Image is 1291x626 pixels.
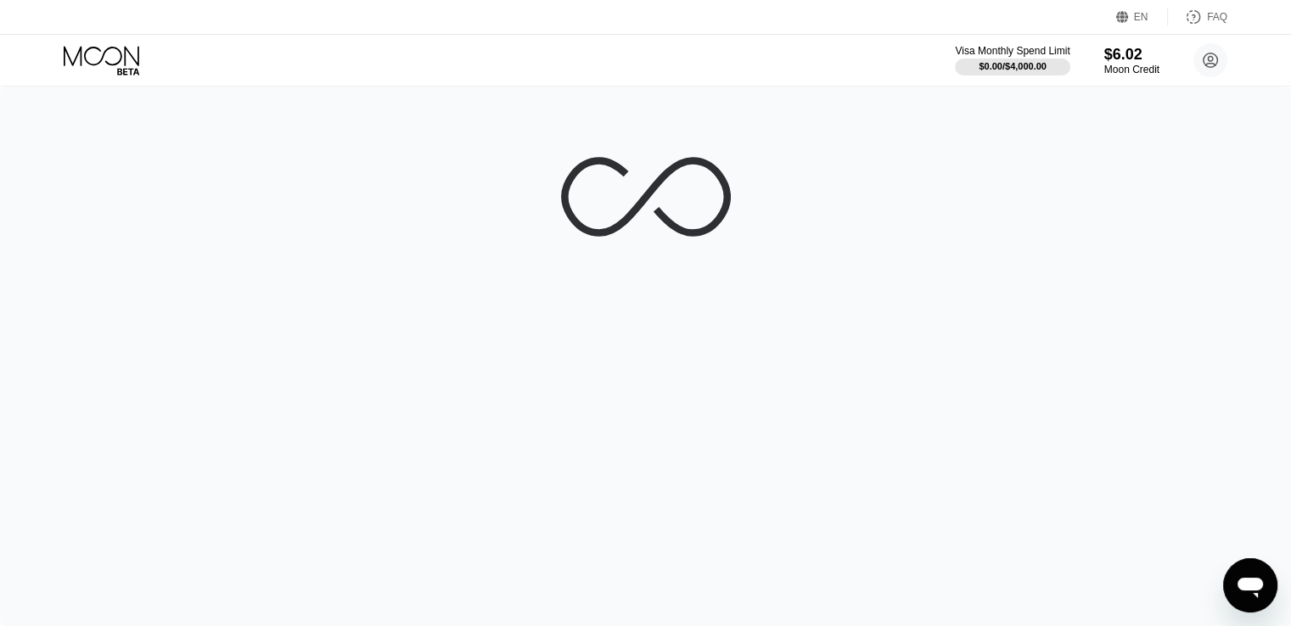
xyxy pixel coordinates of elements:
div: $0.00 / $4,000.00 [979,61,1047,71]
div: $6.02 [1104,46,1159,64]
div: $6.02Moon Credit [1104,46,1159,75]
div: EN [1116,8,1168,25]
div: FAQ [1207,11,1227,23]
div: Visa Monthly Spend Limit [955,45,1069,57]
div: Moon Credit [1104,64,1159,75]
div: EN [1134,11,1148,23]
div: Visa Monthly Spend Limit$0.00/$4,000.00 [955,45,1069,75]
iframe: Button to launch messaging window [1223,558,1277,612]
div: FAQ [1168,8,1227,25]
